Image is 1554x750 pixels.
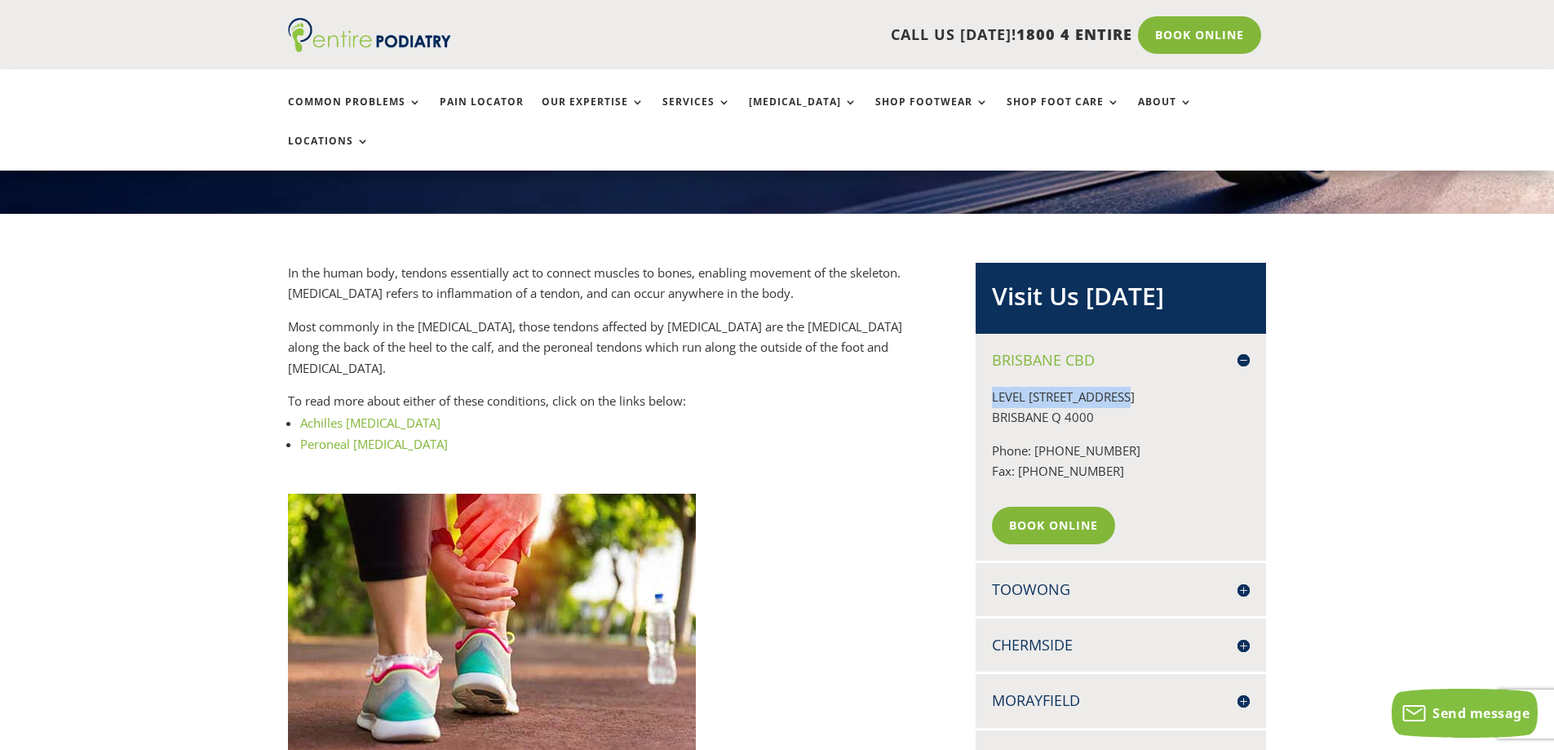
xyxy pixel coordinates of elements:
a: Shop Footwear [875,96,989,131]
p: In the human body, tendons essentially act to connect muscles to bones, enabling movement of the ... [288,263,923,317]
a: Pain Locator [440,96,524,131]
p: CALL US [DATE]! [514,24,1132,46]
p: To read more about either of these conditions, click on the links below: [288,391,923,412]
h4: Chermside [992,635,1250,655]
a: Peroneal [MEDICAL_DATA] [300,436,448,452]
p: LEVEL [STREET_ADDRESS] BRISBANE Q 4000 [992,387,1250,441]
button: Send message [1392,689,1538,738]
span: Send message [1432,704,1530,722]
h4: Morayfield [992,690,1250,711]
a: Services [662,96,731,131]
a: Locations [288,135,370,171]
a: [MEDICAL_DATA] [749,96,857,131]
a: Common Problems [288,96,422,131]
p: Most commonly in the [MEDICAL_DATA], those tendons affected by [MEDICAL_DATA] are the [MEDICAL_DA... [288,317,923,392]
a: Achilles [MEDICAL_DATA] [300,415,441,431]
span: 1800 4 ENTIRE [1016,24,1132,44]
img: logo (1) [288,18,451,52]
a: About [1138,96,1193,131]
a: Book Online [1138,16,1261,54]
p: Phone: [PHONE_NUMBER] Fax: [PHONE_NUMBER] [992,441,1250,495]
h2: Visit Us [DATE] [992,279,1250,322]
a: Entire Podiatry [288,39,451,55]
h4: Toowong [992,579,1250,600]
h4: Brisbane CBD [992,350,1250,371]
a: Shop Foot Care [1007,96,1120,131]
a: Book Online [992,507,1115,544]
a: Our Expertise [542,96,644,131]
